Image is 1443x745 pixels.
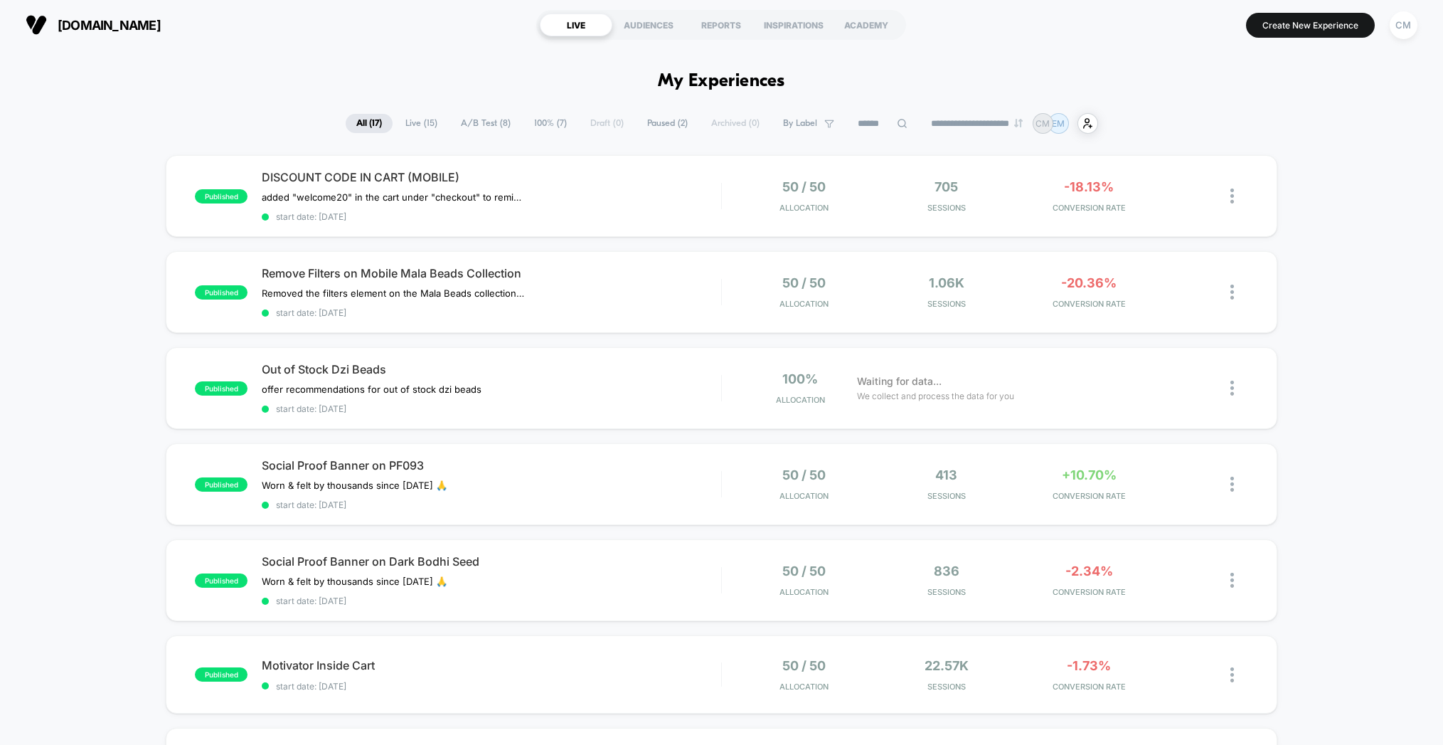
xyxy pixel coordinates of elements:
img: close [1230,381,1234,396]
span: A/B Test ( 8 ) [450,114,521,133]
span: Social Proof Banner on Dark Bodhi Seed [262,554,720,569]
img: Visually logo [26,14,47,36]
button: [DOMAIN_NAME] [21,14,165,36]
span: CONVERSION RATE [1021,203,1156,213]
img: close [1230,573,1234,588]
span: Out of Stock Dzi Beads [262,362,720,376]
span: published [195,574,247,588]
span: Allocation [779,682,829,692]
span: start date: [DATE] [262,681,720,692]
button: CM [1385,11,1422,40]
span: Social Proof Banner on PF093 [262,458,720,472]
span: published [195,381,247,396]
h1: My Experiences [658,71,785,92]
span: offer recommendations for out of stock dzi beads [262,384,481,395]
span: By Label [783,118,817,129]
span: start date: [DATE] [262,211,720,222]
div: INSPIRATIONS [757,14,830,36]
button: Create New Experience [1246,13,1375,38]
span: -1.73% [1067,658,1111,673]
span: Sessions [879,491,1014,501]
span: 100% ( 7 ) [523,114,577,133]
span: -18.13% [1064,179,1114,194]
span: Allocation [779,299,829,309]
span: published [195,285,247,300]
span: Live ( 15 ) [395,114,448,133]
span: 100% [782,371,818,386]
span: DISCOUNT CODE IN CART (MOBILE) [262,170,720,184]
span: Allocation [779,203,829,213]
div: REPORTS [685,14,757,36]
p: EM [1052,118,1065,129]
span: added "welcome20" in the cart under "checkout" to remind customers. [262,191,526,203]
span: CONVERSION RATE [1021,299,1156,309]
span: Waiting for data... [857,374,942,389]
span: Allocation [779,491,829,501]
span: Sessions [879,299,1014,309]
div: LIVE [540,14,612,36]
div: AUDIENCES [612,14,685,36]
span: We collect and process the data for you [857,389,1014,403]
p: CM [1035,118,1050,129]
span: Worn & felt by thousands since [DATE] 🙏 [262,480,447,491]
span: Sessions [879,587,1014,597]
span: published [195,667,247,682]
span: -2.34% [1065,564,1113,578]
span: 50 / 50 [782,564,826,578]
span: 50 / 50 [782,275,826,290]
img: close [1230,285,1234,300]
span: Worn & felt by thousands since [DATE] 🙏 [262,576,447,587]
span: All ( 17 ) [346,114,393,133]
span: 50 / 50 [782,179,826,194]
img: close [1230,667,1234,682]
span: 22.57k [925,658,969,673]
span: Allocation [779,587,829,597]
span: start date: [DATE] [262,500,720,510]
span: CONVERSION RATE [1021,491,1156,501]
span: Paused ( 2 ) [637,114,698,133]
span: -20.36% [1061,275,1117,290]
span: 705 [935,179,958,194]
img: close [1230,477,1234,492]
span: +10.70% [1062,467,1117,482]
span: 1.06k [929,275,964,290]
span: CONVERSION RATE [1021,682,1156,692]
span: 413 [935,467,957,482]
span: Motivator Inside Cart [262,658,720,672]
div: CM [1390,11,1417,39]
span: Removed the filters element on the Mala Beads collection to see if the amount of filters stacked ... [262,287,526,299]
span: Remove Filters on Mobile Mala Beads Collection [262,266,720,280]
img: close [1230,189,1234,204]
span: 50 / 50 [782,467,826,482]
img: end [1014,119,1023,127]
span: published [195,477,247,492]
div: ACADEMY [830,14,902,36]
span: start date: [DATE] [262,307,720,318]
span: Sessions [879,682,1014,692]
span: 50 / 50 [782,658,826,673]
span: start date: [DATE] [262,403,720,414]
span: CONVERSION RATE [1021,587,1156,597]
span: 836 [934,564,959,578]
span: Sessions [879,203,1014,213]
span: published [195,189,247,204]
span: start date: [DATE] [262,596,720,606]
span: Allocation [776,395,825,405]
span: [DOMAIN_NAME] [58,18,161,33]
